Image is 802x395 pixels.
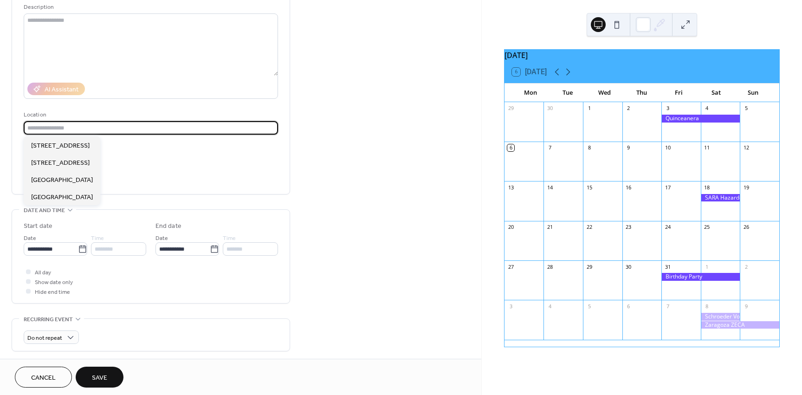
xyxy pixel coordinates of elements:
[24,233,36,243] span: Date
[586,303,593,310] div: 5
[507,303,514,310] div: 3
[31,193,93,202] span: [GEOGRAPHIC_DATA]
[704,184,711,191] div: 18
[31,175,93,185] span: [GEOGRAPHIC_DATA]
[546,303,553,310] div: 4
[625,144,632,151] div: 9
[704,303,711,310] div: 8
[625,184,632,191] div: 16
[698,84,735,102] div: Sat
[546,263,553,270] div: 28
[507,105,514,112] div: 29
[31,158,90,168] span: [STREET_ADDRESS]
[704,144,711,151] div: 11
[586,144,593,151] div: 8
[546,184,553,191] div: 14
[735,84,772,102] div: Sun
[625,105,632,112] div: 2
[625,224,632,231] div: 23
[664,263,671,270] div: 31
[743,224,750,231] div: 26
[704,263,711,270] div: 1
[586,263,593,270] div: 29
[35,278,73,287] span: Show date only
[664,144,671,151] div: 10
[24,110,276,120] div: Location
[155,233,168,243] span: Date
[507,144,514,151] div: 6
[549,84,586,102] div: Tue
[704,224,711,231] div: 25
[76,367,123,388] button: Save
[507,263,514,270] div: 27
[35,268,51,278] span: All day
[155,221,181,231] div: End date
[701,194,740,202] div: SARA Hazardous Waster
[664,184,671,191] div: 17
[35,287,70,297] span: Hide end time
[24,2,276,12] div: Description
[507,224,514,231] div: 20
[704,105,711,112] div: 4
[92,373,107,383] span: Save
[586,84,623,102] div: Wed
[661,273,740,281] div: Birthday Party
[24,221,52,231] div: Start date
[91,233,104,243] span: Time
[743,263,750,270] div: 2
[664,224,671,231] div: 24
[661,115,740,123] div: Quinceanera
[586,224,593,231] div: 22
[664,303,671,310] div: 7
[504,50,779,61] div: [DATE]
[512,84,549,102] div: Mon
[743,105,750,112] div: 5
[743,184,750,191] div: 19
[743,303,750,310] div: 9
[586,105,593,112] div: 1
[27,333,62,343] span: Do not repeat
[507,184,514,191] div: 13
[24,315,73,324] span: Recurring event
[223,233,236,243] span: Time
[546,224,553,231] div: 21
[24,206,65,215] span: Date and time
[586,184,593,191] div: 15
[625,263,632,270] div: 30
[546,144,553,151] div: 7
[701,313,740,321] div: Schroeder Volunteer Fire Dept.
[701,321,779,329] div: Zaragoza ZECA
[664,105,671,112] div: 3
[743,144,750,151] div: 12
[660,84,698,102] div: Fri
[15,367,72,388] button: Cancel
[546,105,553,112] div: 30
[31,373,56,383] span: Cancel
[623,84,660,102] div: Thu
[625,303,632,310] div: 6
[31,141,90,151] span: [STREET_ADDRESS]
